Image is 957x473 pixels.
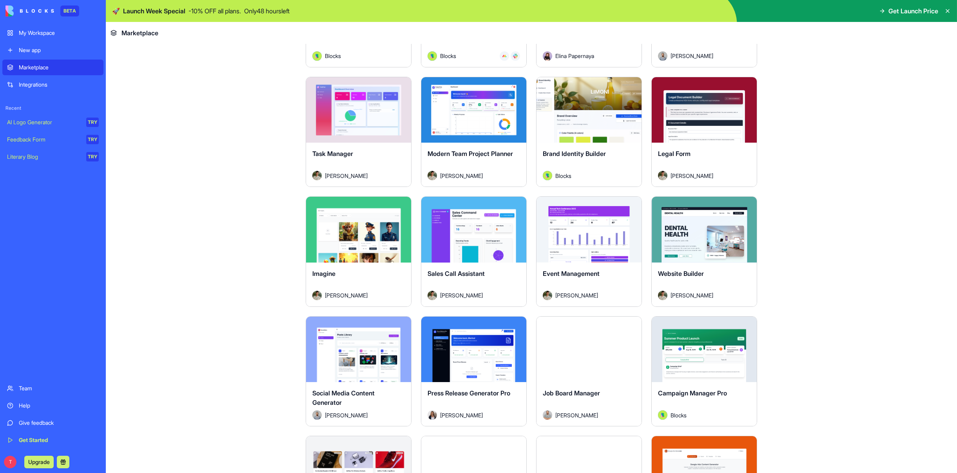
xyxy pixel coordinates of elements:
a: ImagineAvatar[PERSON_NAME] [306,196,411,307]
a: Marketplace [2,60,103,75]
img: Avatar [543,51,552,61]
img: Avatar [428,291,437,300]
span: Blocks [325,52,341,60]
a: Team [2,381,103,396]
img: logo [5,5,54,16]
a: Website BuilderAvatar[PERSON_NAME] [651,196,757,307]
p: - 10 % OFF all plans. [188,6,241,16]
span: [PERSON_NAME] [440,172,483,180]
img: Avatar [658,410,667,420]
span: Recent [2,105,103,111]
div: Help [19,402,99,410]
a: BETA [5,5,79,16]
span: Elina Papernaya [555,52,594,60]
span: Marketplace [121,28,158,38]
span: [PERSON_NAME] [325,172,368,180]
a: Sales Call AssistantAvatar[PERSON_NAME] [421,196,527,307]
span: Sales Call Assistant [428,270,485,277]
img: Monday_mgmdm1.svg [502,54,507,58]
a: Job Board ManagerAvatar[PERSON_NAME] [536,316,642,427]
span: [PERSON_NAME] [555,291,598,299]
span: [PERSON_NAME] [671,291,713,299]
span: [PERSON_NAME] [325,291,368,299]
a: Legal FormAvatar[PERSON_NAME] [651,77,757,187]
span: Get Launch Price [888,6,938,16]
div: Literary Blog [7,153,81,161]
img: Avatar [428,51,437,61]
a: Upgrade [24,458,54,466]
span: [PERSON_NAME] [440,411,483,419]
div: Get Started [19,436,99,444]
div: TRY [86,135,99,144]
img: Avatar [658,291,667,300]
span: Launch Week Special [123,6,185,16]
div: Team [19,384,99,392]
img: Avatar [312,410,322,420]
div: Integrations [19,81,99,89]
img: Avatar [543,410,552,420]
img: Avatar [543,291,552,300]
img: Avatar [658,171,667,180]
span: Task Manager [312,150,353,158]
span: 🚀 [112,6,120,16]
span: Modern Team Project Planner [428,150,513,158]
a: Campaign Manager ProAvatarBlocks [651,316,757,427]
img: Avatar [312,291,322,300]
div: Give feedback [19,419,99,427]
span: T [4,456,16,468]
a: AI Logo GeneratorTRY [2,114,103,130]
span: Press Release Generator Pro [428,389,510,397]
span: [PERSON_NAME] [671,52,713,60]
span: Blocks [671,411,687,419]
a: Give feedback [2,415,103,431]
div: TRY [86,118,99,127]
img: Avatar [428,171,437,180]
img: Avatar [312,171,322,180]
a: New app [2,42,103,58]
a: Brand Identity BuilderAvatarBlocks [536,77,642,187]
a: Press Release Generator ProAvatar[PERSON_NAME] [421,316,527,427]
span: Blocks [440,52,456,60]
div: Marketplace [19,63,99,71]
a: Feedback FormTRY [2,132,103,147]
a: Help [2,398,103,413]
a: My Workspace [2,25,103,41]
div: AI Logo Generator [7,118,81,126]
span: [PERSON_NAME] [325,411,368,419]
img: Slack_i955cf.svg [513,54,518,58]
span: [PERSON_NAME] [440,291,483,299]
a: Get Started [2,432,103,448]
img: Avatar [428,410,437,420]
a: Event ManagementAvatar[PERSON_NAME] [536,196,642,307]
span: Imagine [312,270,335,277]
span: Blocks [555,172,571,180]
div: TRY [86,152,99,161]
span: Website Builder [658,270,704,277]
div: New app [19,46,99,54]
img: Avatar [543,171,552,180]
p: Only 48 hours left [244,6,290,16]
div: Feedback Form [7,136,81,143]
span: Legal Form [658,150,691,158]
div: BETA [60,5,79,16]
span: Event Management [543,270,600,277]
a: Social Media Content GeneratorAvatar[PERSON_NAME] [306,316,411,427]
span: Social Media Content Generator [312,389,375,406]
span: [PERSON_NAME] [555,411,598,419]
a: Task ManagerAvatar[PERSON_NAME] [306,77,411,187]
div: My Workspace [19,29,99,37]
img: Avatar [658,51,667,61]
a: Modern Team Project PlannerAvatar[PERSON_NAME] [421,77,527,187]
span: [PERSON_NAME] [671,172,713,180]
span: Job Board Manager [543,389,600,397]
span: Brand Identity Builder [543,150,606,158]
a: Literary BlogTRY [2,149,103,165]
img: Avatar [312,51,322,61]
span: Campaign Manager Pro [658,389,727,397]
a: Integrations [2,77,103,92]
button: Upgrade [24,456,54,468]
